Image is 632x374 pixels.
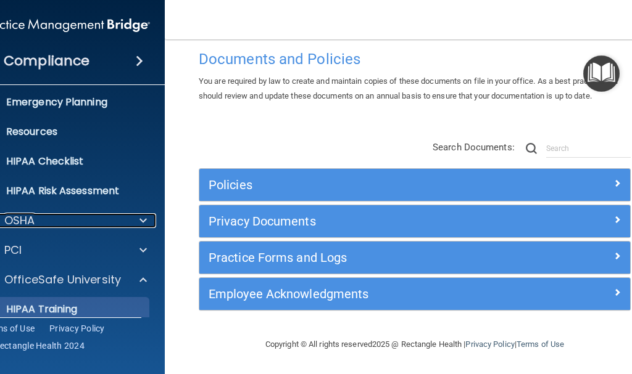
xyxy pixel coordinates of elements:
input: Search [546,139,631,158]
a: Employee Acknowledgments [209,284,621,304]
button: Open Resource Center [583,55,620,92]
h5: Practice Forms and Logs [209,251,513,264]
a: Privacy Policy [49,322,105,335]
a: Practice Forms and Logs [209,248,621,267]
p: OSHA [4,213,35,228]
span: You are required by law to create and maintain copies of these documents on file in your office. ... [199,76,618,100]
a: Terms of Use [517,339,564,349]
h5: Privacy Documents [209,214,513,228]
p: OfficeSafe University [4,272,121,287]
h4: Compliance [4,52,89,70]
h5: Employee Acknowledgments [209,287,513,301]
a: Privacy Policy [465,339,514,349]
a: Privacy Documents [209,211,621,231]
a: Policies [209,175,621,195]
img: ic-search.3b580494.png [526,143,537,154]
h5: Policies [209,178,513,192]
h4: Documents and Policies [199,51,631,67]
p: PCI [4,243,22,258]
span: Search Documents: [433,142,515,153]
